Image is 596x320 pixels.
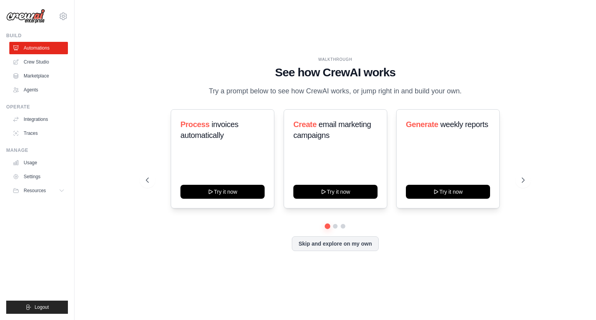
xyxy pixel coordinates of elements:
[146,65,525,79] h1: See how CrewAI works
[6,33,68,39] div: Build
[24,188,46,194] span: Resources
[440,120,488,129] span: weekly reports
[9,84,68,96] a: Agents
[293,120,371,139] span: email marketing campaigns
[180,185,265,199] button: Try it now
[9,56,68,68] a: Crew Studio
[6,147,68,153] div: Manage
[9,170,68,183] a: Settings
[35,304,49,310] span: Logout
[292,236,378,251] button: Skip and explore on my own
[205,86,466,97] p: Try a prompt below to see how CrewAI works, or jump right in and build your own.
[557,283,596,320] iframe: Chat Widget
[293,120,317,129] span: Create
[9,70,68,82] a: Marketplace
[180,120,210,129] span: Process
[406,120,438,129] span: Generate
[146,57,525,62] div: WALKTHROUGH
[9,113,68,126] a: Integrations
[9,42,68,54] a: Automations
[6,104,68,110] div: Operate
[6,301,68,314] button: Logout
[6,9,45,24] img: Logo
[9,127,68,139] a: Traces
[9,157,68,169] a: Usage
[9,184,68,197] button: Resources
[406,185,490,199] button: Try it now
[293,185,378,199] button: Try it now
